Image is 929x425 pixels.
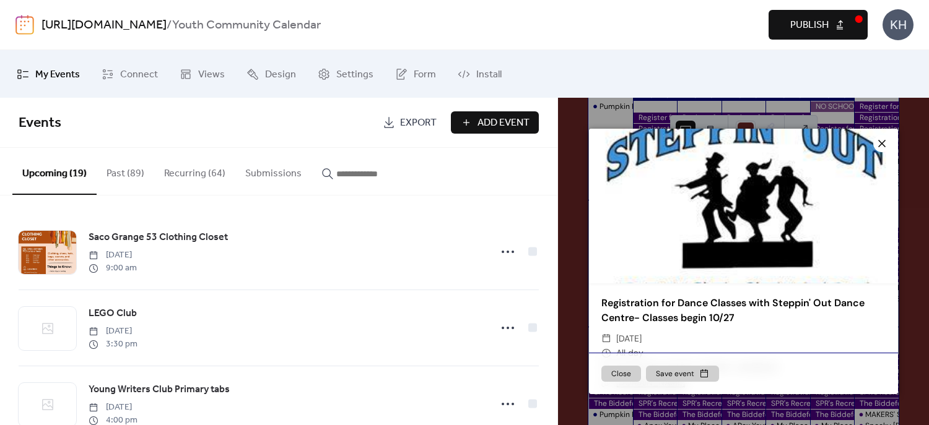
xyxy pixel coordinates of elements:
[89,306,137,321] span: LEGO Club
[35,65,80,84] span: My Events
[89,338,137,351] span: 3:30 pm
[170,55,234,93] a: Views
[646,366,719,382] button: Save event
[400,116,437,131] span: Export
[235,148,312,194] button: Submissions
[7,55,89,93] a: My Events
[89,249,137,262] span: [DATE]
[414,65,436,84] span: Form
[89,230,228,245] span: Saco Grange 53 Clothing Closet
[89,262,137,275] span: 9:00 am
[167,14,172,37] b: /
[265,65,296,84] span: Design
[89,306,137,322] a: LEGO Club
[172,14,321,37] b: Youth Community Calendar
[373,111,446,134] a: Export
[89,325,137,338] span: [DATE]
[386,55,445,93] a: Form
[601,366,641,382] button: Close
[15,15,34,35] img: logo
[120,65,158,84] span: Connect
[616,346,643,361] span: All day
[41,14,167,37] a: [URL][DOMAIN_NAME]
[476,65,502,84] span: Install
[237,55,305,93] a: Design
[336,65,373,84] span: Settings
[308,55,383,93] a: Settings
[89,230,228,246] a: Saco Grange 53 Clothing Closet
[89,382,230,398] a: Young Writers Club Primary tabs
[451,111,539,134] button: Add Event
[883,9,914,40] div: KH
[19,109,61,137] span: Events
[478,116,530,131] span: Add Event
[12,148,97,195] button: Upcoming (19)
[89,401,137,414] span: [DATE]
[601,346,611,361] div: ​
[198,65,225,84] span: Views
[601,332,611,346] div: ​
[616,332,642,346] span: [DATE]
[790,18,829,33] span: Publish
[97,148,154,194] button: Past (89)
[92,55,167,93] a: Connect
[601,296,865,324] a: Registration for Dance Classes with Steppin' Out Dance Centre- Classes begin 10/27
[448,55,511,93] a: Install
[769,10,868,40] button: Publish
[89,382,230,397] span: Young Writers Club Primary tabs
[154,148,235,194] button: Recurring (64)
